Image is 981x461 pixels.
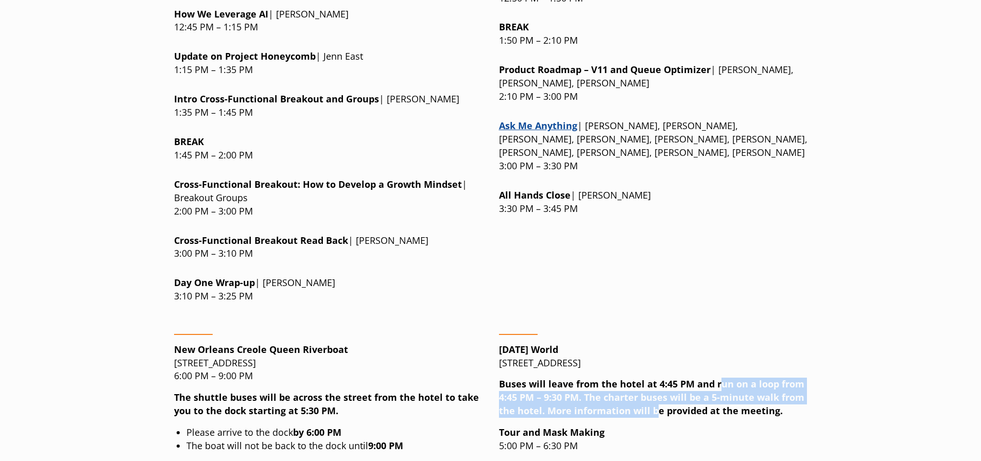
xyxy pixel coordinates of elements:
[174,135,483,162] p: 1:45 PM – 2:00 PM
[499,189,807,216] p: | [PERSON_NAME] 3:30 PM – 3:45 PM
[499,426,807,453] p: 5:00 PM – 6:30 PM
[368,439,403,452] strong: 9:00 PM
[499,119,807,173] p: | [PERSON_NAME], [PERSON_NAME], [PERSON_NAME], [PERSON_NAME], [PERSON_NAME], [PERSON_NAME], [PERS...
[174,50,316,62] strong: Update on Project Honeycomb
[174,276,483,303] p: | [PERSON_NAME] 3:10 PM – 3:25 PM
[499,378,804,417] strong: Buses will leave from the hotel at 4:45 PM and run on a loop from 4:45 PM – 9:30 PM. The charter ...
[499,63,807,103] p: | [PERSON_NAME], [PERSON_NAME], [PERSON_NAME] 2:10 PM – 3:00 PM
[499,343,807,370] p: [STREET_ADDRESS]
[293,426,341,438] strong: by 6:00 PM
[186,426,483,439] li: Please arrive to the dock
[174,234,294,246] strong: Cross-Functional Breakou
[499,343,558,356] strong: [DATE] World
[174,343,483,383] p: [STREET_ADDRESS] 6:00 PM – 9:00 PM
[174,234,348,246] strong: t Read Back
[174,234,483,261] p: | [PERSON_NAME] 3:00 PM – 3:10 PM
[174,93,379,105] strong: Intro Cross-Functional Breakout and Groups
[174,8,268,20] strong: How We Leverage AI
[174,8,483,34] p: | [PERSON_NAME] 12:45 PM – 1:15 PM
[174,178,462,190] strong: Cross-Functional Breakout: H
[310,178,462,190] strong: ow to Develop a Growth Mindset
[174,276,255,289] strong: Day One Wrap-up
[174,178,483,218] p: | Breakout Groups 2:00 PM – 3:00 PM
[174,343,348,356] strong: New Orleans Creole Queen Riverboat
[499,119,577,132] a: Link opens in a new window
[174,391,479,417] strong: The shuttle buses will be across the street from the hotel to take you to the dock starting at 5:...
[174,50,483,77] p: | Jenn East 1:15 PM – 1:35 PM
[174,93,483,119] p: | [PERSON_NAME] 1:35 PM – 1:45 PM
[174,135,204,148] strong: BREAK
[186,439,483,453] li: The boat will not be back to the dock until
[499,426,605,438] strong: Tour and Mask Making
[499,63,711,76] strong: Product Roadmap – V11 and Queue Optimizer
[499,189,571,201] strong: All Hands Close
[499,21,807,47] p: 1:50 PM – 2:10 PM
[499,21,529,33] strong: BREAK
